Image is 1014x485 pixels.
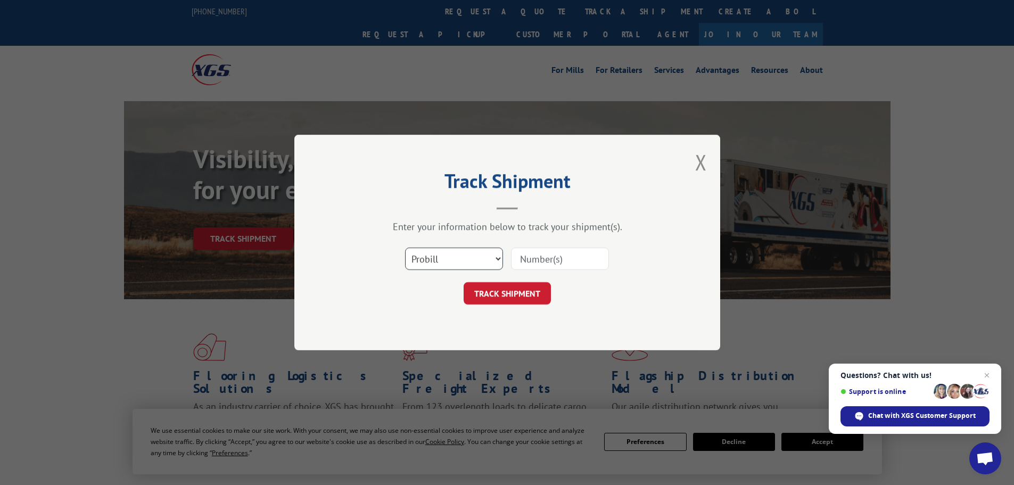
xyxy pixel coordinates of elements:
[980,369,993,382] span: Close chat
[840,371,990,380] span: Questions? Chat with us!
[695,148,707,176] button: Close modal
[511,248,609,270] input: Number(s)
[840,388,930,396] span: Support is online
[868,411,976,421] span: Chat with XGS Customer Support
[348,220,667,233] div: Enter your information below to track your shipment(s).
[969,442,1001,474] div: Open chat
[348,174,667,194] h2: Track Shipment
[840,406,990,426] div: Chat with XGS Customer Support
[464,282,551,305] button: TRACK SHIPMENT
